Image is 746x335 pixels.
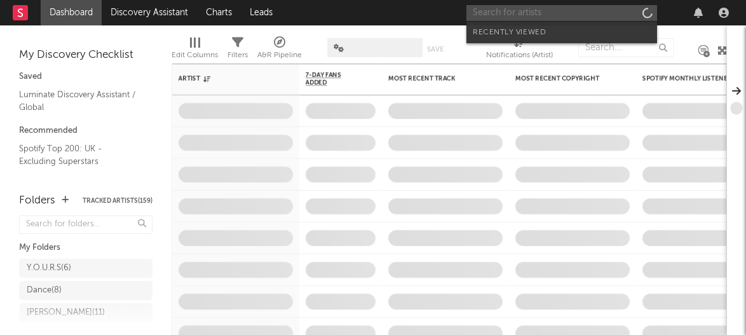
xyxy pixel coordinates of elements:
input: Search for folders... [19,215,153,234]
a: Y.O.U.R.S(6) [19,259,153,278]
div: Edit Columns [172,32,218,69]
div: A&R Pipeline [257,48,302,63]
div: Saved [19,69,153,85]
div: Notifications (Artist) [486,32,553,69]
div: [PERSON_NAME] ( 11 ) [27,305,105,320]
div: Artist [179,75,274,83]
a: Luminate Discovery Assistant / Global [19,88,140,114]
div: Most Recent Track [388,75,484,83]
a: [PERSON_NAME](11) [19,303,153,322]
div: Folders [19,193,55,209]
input: Search... [578,38,674,57]
div: My Folders [19,240,153,256]
div: Recommended [19,123,153,139]
div: Notifications (Artist) [486,48,553,63]
a: Dance(8) [19,281,153,300]
a: Spotify Top 200: UK - Excluding Superstars [19,142,140,168]
div: My Discovery Checklist [19,48,153,63]
div: Spotify Monthly Listeners [642,75,738,83]
div: Filters [227,48,248,63]
div: A&R Pipeline [257,32,302,69]
div: Y.O.U.R.S ( 6 ) [27,261,71,276]
span: 7-Day Fans Added [306,71,356,86]
div: Edit Columns [172,48,218,63]
div: Most Recent Copyright [515,75,611,83]
button: Tracked Artists(159) [83,198,153,204]
div: Dance ( 8 ) [27,283,62,298]
div: Filters [227,32,248,69]
div: Recently Viewed [473,25,651,40]
input: Search for artists [466,5,657,21]
button: Save [427,46,444,53]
